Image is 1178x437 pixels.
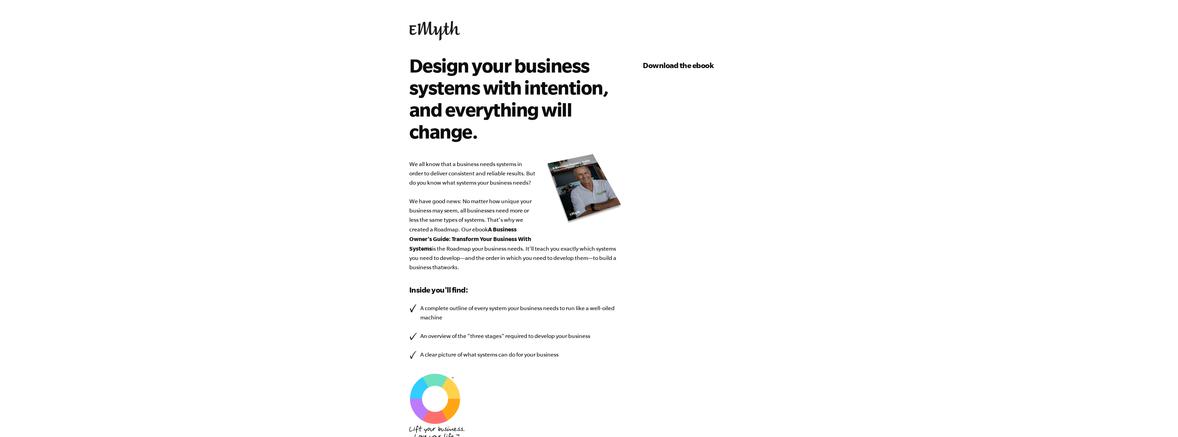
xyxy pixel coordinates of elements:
b: A Business Owner’s Guide: Transform Your Business With Systems [409,226,531,252]
h3: Download the ebook [643,60,769,71]
img: EMyth [409,21,460,41]
li: An overview of the “three stages” required to develop your business [409,331,623,341]
li: A clear picture of what systems can do for your business [409,350,623,359]
img: new_roadmap_cover_093019 [547,153,622,224]
img: EMyth SES TM Graphic [409,373,461,425]
h3: Inside you'll find: [409,284,623,295]
h2: Design your business systems with intention, and everything will change. [409,54,613,142]
p: We all know that a business needs systems in order to deliver consistent and reliable results. Bu... [409,160,623,272]
em: works [443,264,457,270]
li: A complete outline of every system your business needs to run like a well-oiled machine [409,304,623,322]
